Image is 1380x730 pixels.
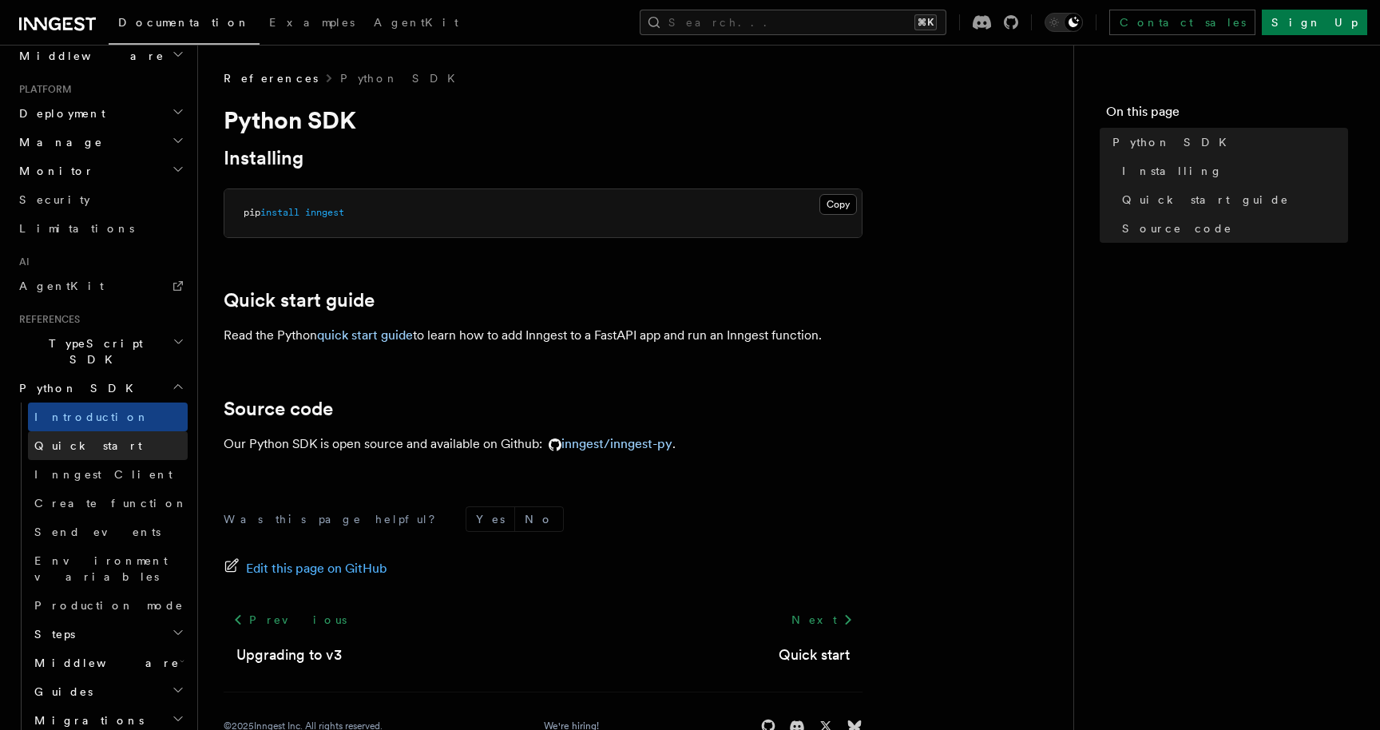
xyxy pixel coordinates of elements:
[260,207,299,218] span: install
[34,468,172,481] span: Inngest Client
[1122,220,1232,236] span: Source code
[224,398,333,420] a: Source code
[13,185,188,214] a: Security
[340,70,465,86] a: Python SDK
[28,546,188,591] a: Environment variables
[28,489,188,518] a: Create function
[640,10,946,35] button: Search...⌘K
[13,134,103,150] span: Manage
[1116,157,1348,185] a: Installing
[224,511,446,527] p: Was this page helpful?
[13,163,94,179] span: Monitor
[13,272,188,300] a: AgentKit
[28,591,188,620] a: Production mode
[515,507,563,531] button: No
[779,644,850,666] a: Quick start
[34,497,188,510] span: Create function
[374,16,458,29] span: AgentKit
[269,16,355,29] span: Examples
[13,105,105,121] span: Deployment
[19,280,104,292] span: AgentKit
[1116,214,1348,243] a: Source code
[1109,10,1255,35] a: Contact sales
[28,626,75,642] span: Steps
[13,214,188,243] a: Limitations
[224,433,862,455] p: Our Python SDK is open source and available on Github: .
[19,193,90,206] span: Security
[224,105,862,134] h1: Python SDK
[246,557,387,580] span: Edit this page on GitHub
[244,207,260,218] span: pip
[364,5,468,43] a: AgentKit
[224,324,862,347] p: Read the Python to learn how to add Inngest to a FastAPI app and run an Inngest function.
[28,649,188,677] button: Middleware
[1106,102,1348,128] h4: On this page
[118,16,250,29] span: Documentation
[1122,192,1289,208] span: Quick start guide
[13,256,30,268] span: AI
[13,99,188,128] button: Deployment
[1116,185,1348,214] a: Quick start guide
[28,431,188,460] a: Quick start
[1122,163,1223,179] span: Installing
[1045,13,1083,32] button: Toggle dark mode
[1262,10,1367,35] a: Sign Up
[305,207,344,218] span: inngest
[28,712,144,728] span: Migrations
[224,289,375,311] a: Quick start guide
[819,194,857,215] button: Copy
[542,436,672,451] a: inngest/inngest-py
[28,460,188,489] a: Inngest Client
[28,403,188,431] a: Introduction
[34,599,184,612] span: Production mode
[13,380,143,396] span: Python SDK
[317,327,413,343] a: quick start guide
[13,157,188,185] button: Monitor
[260,5,364,43] a: Examples
[28,518,188,546] a: Send events
[34,411,149,423] span: Introduction
[13,374,188,403] button: Python SDK
[13,42,188,70] button: Middleware
[13,329,188,374] button: TypeScript SDK
[28,684,93,700] span: Guides
[236,644,342,666] a: Upgrading to v3
[782,605,862,634] a: Next
[13,335,172,367] span: TypeScript SDK
[28,620,188,649] button: Steps
[466,507,514,531] button: Yes
[224,557,387,580] a: Edit this page on GitHub
[914,14,937,30] kbd: ⌘K
[224,147,303,169] a: Installing
[28,677,188,706] button: Guides
[13,48,165,64] span: Middleware
[28,655,180,671] span: Middleware
[34,554,168,583] span: Environment variables
[224,605,355,634] a: Previous
[19,222,134,235] span: Limitations
[13,313,80,326] span: References
[109,5,260,45] a: Documentation
[13,83,72,96] span: Platform
[34,526,161,538] span: Send events
[224,70,318,86] span: References
[13,128,188,157] button: Manage
[1106,128,1348,157] a: Python SDK
[34,439,142,452] span: Quick start
[1112,134,1236,150] span: Python SDK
